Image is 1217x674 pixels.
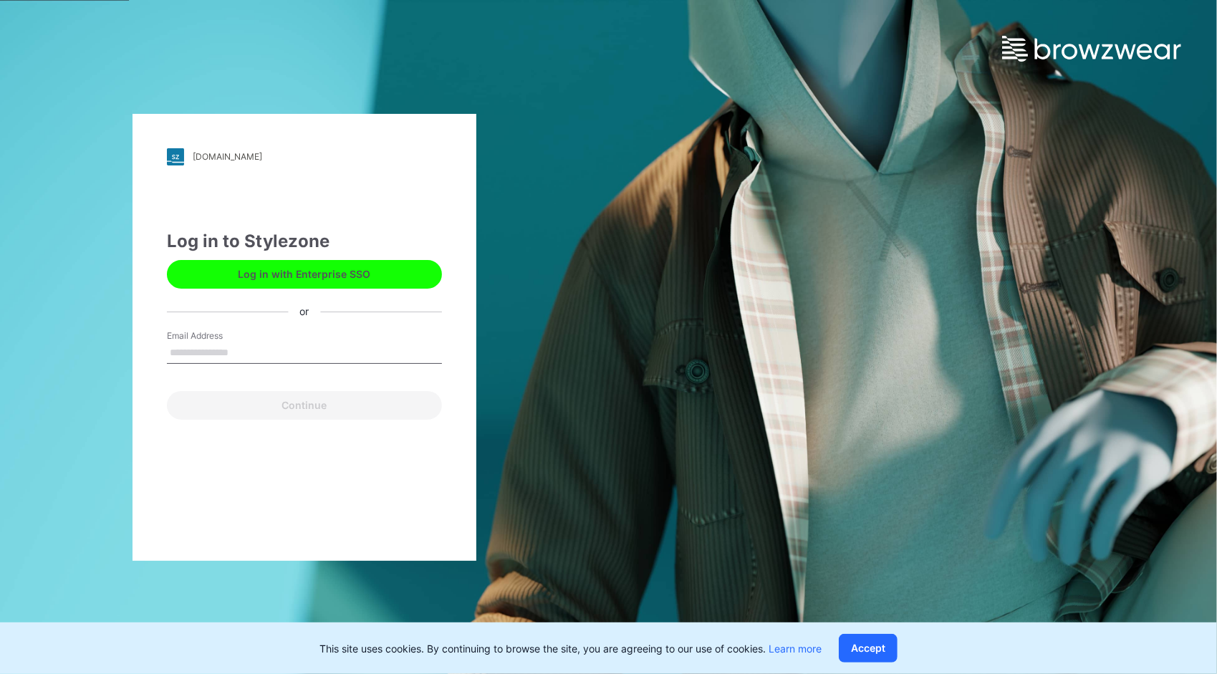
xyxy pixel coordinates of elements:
[167,329,267,342] label: Email Address
[193,151,262,162] div: [DOMAIN_NAME]
[839,634,898,663] button: Accept
[1002,36,1181,62] img: browzwear-logo.e42bd6dac1945053ebaf764b6aa21510.svg
[769,642,822,655] a: Learn more
[288,304,320,319] div: or
[319,641,822,656] p: This site uses cookies. By continuing to browse the site, you are agreeing to our use of cookies.
[167,260,442,289] button: Log in with Enterprise SSO
[167,228,442,254] div: Log in to Stylezone
[167,148,442,165] a: [DOMAIN_NAME]
[167,148,184,165] img: stylezone-logo.562084cfcfab977791bfbf7441f1a819.svg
